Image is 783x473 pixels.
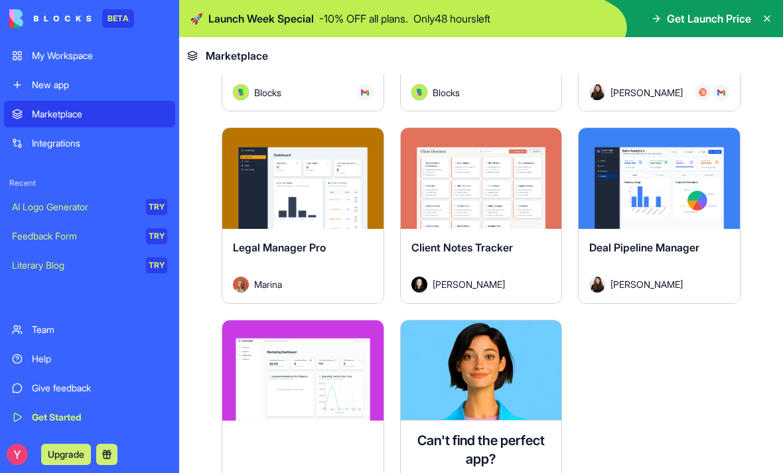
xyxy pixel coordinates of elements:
img: Avatar [589,84,605,100]
div: Feedback Form [12,230,137,243]
img: Avatar [233,277,249,293]
span: Blocks [254,86,281,100]
img: ACg8ocKe6ArksKUkn2aZNT6szlTIE0YUeUSrCIPw-glMO6iG45YPlw=s96-c [7,444,28,465]
img: logo [9,9,92,28]
span: Launch Week Special [208,11,314,27]
div: TRY [146,228,167,244]
span: Client Notes Tracker [411,241,513,254]
a: Literary BlogTRY [4,252,175,279]
a: Deal Pipeline ManagerAvatar[PERSON_NAME] [578,127,741,304]
div: AI Logo Generator [12,200,137,214]
a: BETA [9,9,134,28]
div: Get Started [32,411,167,424]
span: 🚀 [190,11,203,27]
a: Get Started [4,404,175,431]
div: My Workspace [32,49,167,62]
div: Give feedback [32,381,167,395]
div: TRY [146,257,167,273]
div: Team [32,323,167,336]
img: Avatar [411,84,427,100]
a: Marketplace [4,101,175,127]
span: Marina [254,277,282,291]
div: Help [32,352,167,366]
span: Legal Manager Pro [233,241,326,254]
img: Gmail_trouth.svg [717,88,725,96]
div: Marketplace [32,107,167,121]
button: Upgrade [41,444,91,465]
h4: Can't find the perfect app? [411,431,551,468]
span: [PERSON_NAME] [610,277,683,291]
div: TRY [146,199,167,215]
img: Hubspot_zz4hgj.svg [699,88,707,96]
img: Avatar [411,277,427,293]
img: Gmail_trouth.svg [361,88,369,96]
span: [PERSON_NAME] [610,86,683,100]
div: BETA [102,9,134,28]
a: Give feedback [4,375,175,401]
span: Get Launch Price [667,11,751,27]
img: Avatar [589,277,605,293]
span: Recent [4,178,175,188]
span: [PERSON_NAME] [433,277,505,291]
a: AI Logo GeneratorTRY [4,194,175,220]
p: Only 48 hours left [413,11,490,27]
a: Upgrade [41,447,91,460]
a: Client Notes TrackerAvatar[PERSON_NAME] [400,127,563,304]
a: Integrations [4,130,175,157]
a: Team [4,316,175,343]
span: Blocks [433,86,460,100]
a: New app [4,72,175,98]
span: Deal Pipeline Manager [589,241,699,254]
a: My Workspace [4,42,175,69]
img: Ella AI assistant [401,320,562,421]
a: Feedback FormTRY [4,223,175,249]
img: Avatar [233,84,249,100]
span: Marketplace [206,48,268,64]
div: New app [32,78,167,92]
a: Legal Manager ProAvatarMarina [222,127,384,304]
p: - 10 % OFF all plans. [319,11,408,27]
div: Integrations [32,137,167,150]
a: Help [4,346,175,372]
div: Literary Blog [12,259,137,272]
